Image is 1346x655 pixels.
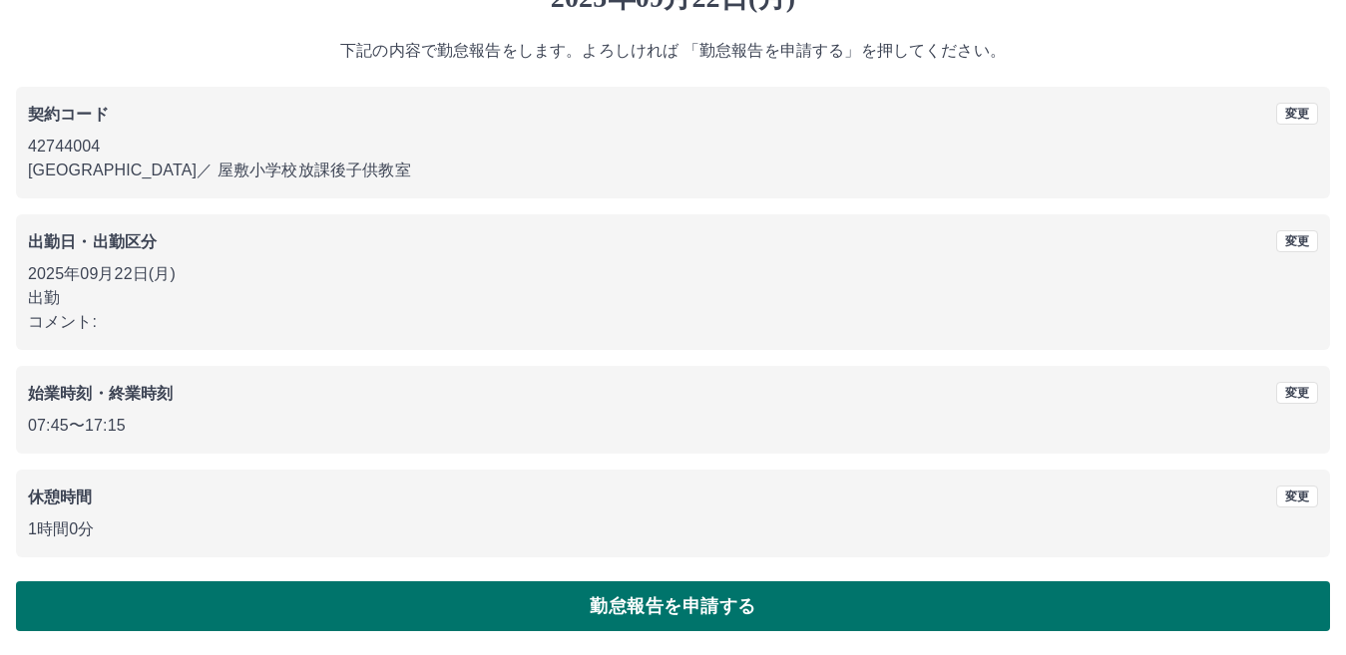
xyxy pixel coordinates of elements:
[28,233,157,250] b: 出勤日・出勤区分
[28,414,1318,438] p: 07:45 〜 17:15
[28,286,1318,310] p: 出勤
[28,310,1318,334] p: コメント:
[28,262,1318,286] p: 2025年09月22日(月)
[28,159,1318,182] p: [GEOGRAPHIC_DATA] ／ 屋敷小学校放課後子供教室
[28,106,109,123] b: 契約コード
[28,517,1318,541] p: 1時間0分
[16,39,1330,63] p: 下記の内容で勤怠報告をします。よろしければ 「勤怠報告を申請する」を押してください。
[28,135,1318,159] p: 42744004
[16,581,1330,631] button: 勤怠報告を申請する
[1276,382,1318,404] button: 変更
[1276,486,1318,507] button: 変更
[1276,230,1318,252] button: 変更
[28,385,173,402] b: 始業時刻・終業時刻
[1276,103,1318,125] button: 変更
[28,489,93,505] b: 休憩時間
